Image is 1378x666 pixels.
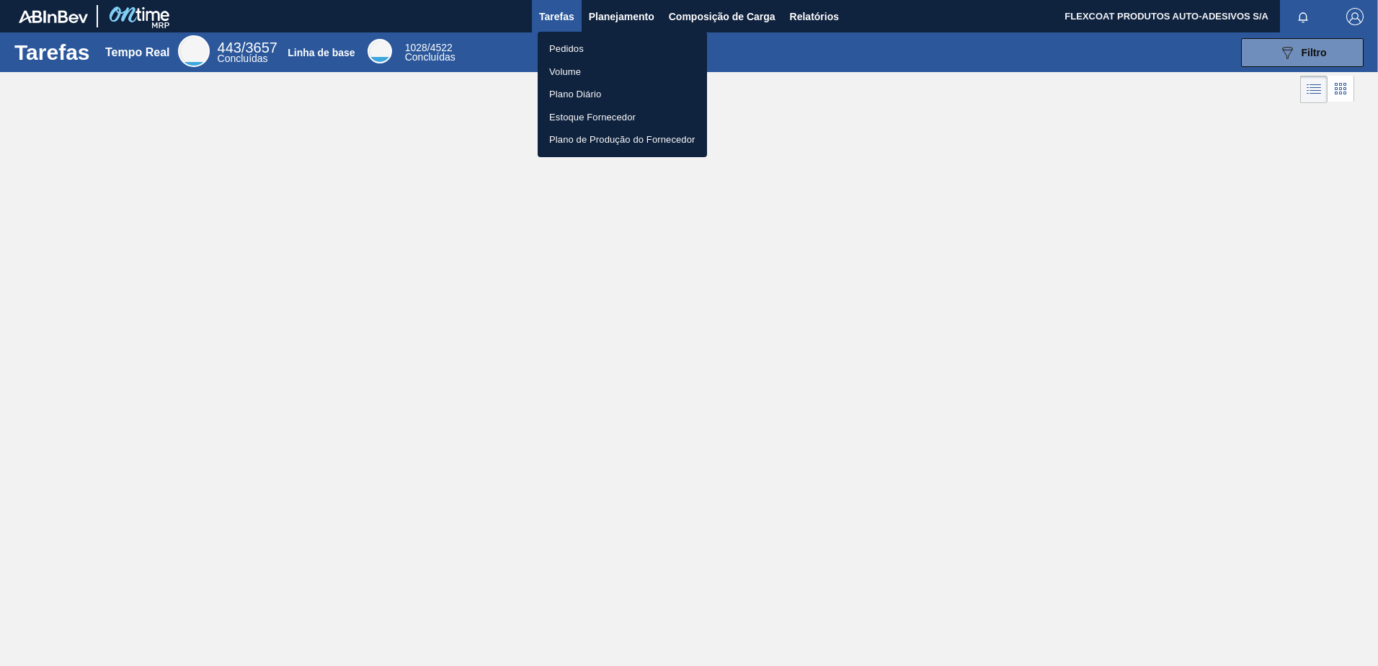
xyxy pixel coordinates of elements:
[538,83,707,106] a: Plano Diário
[538,106,707,129] a: Estoque Fornecedor
[538,37,707,61] a: Pedidos
[538,61,707,84] a: Volume
[538,128,707,151] a: Plano de Produção do Fornecedor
